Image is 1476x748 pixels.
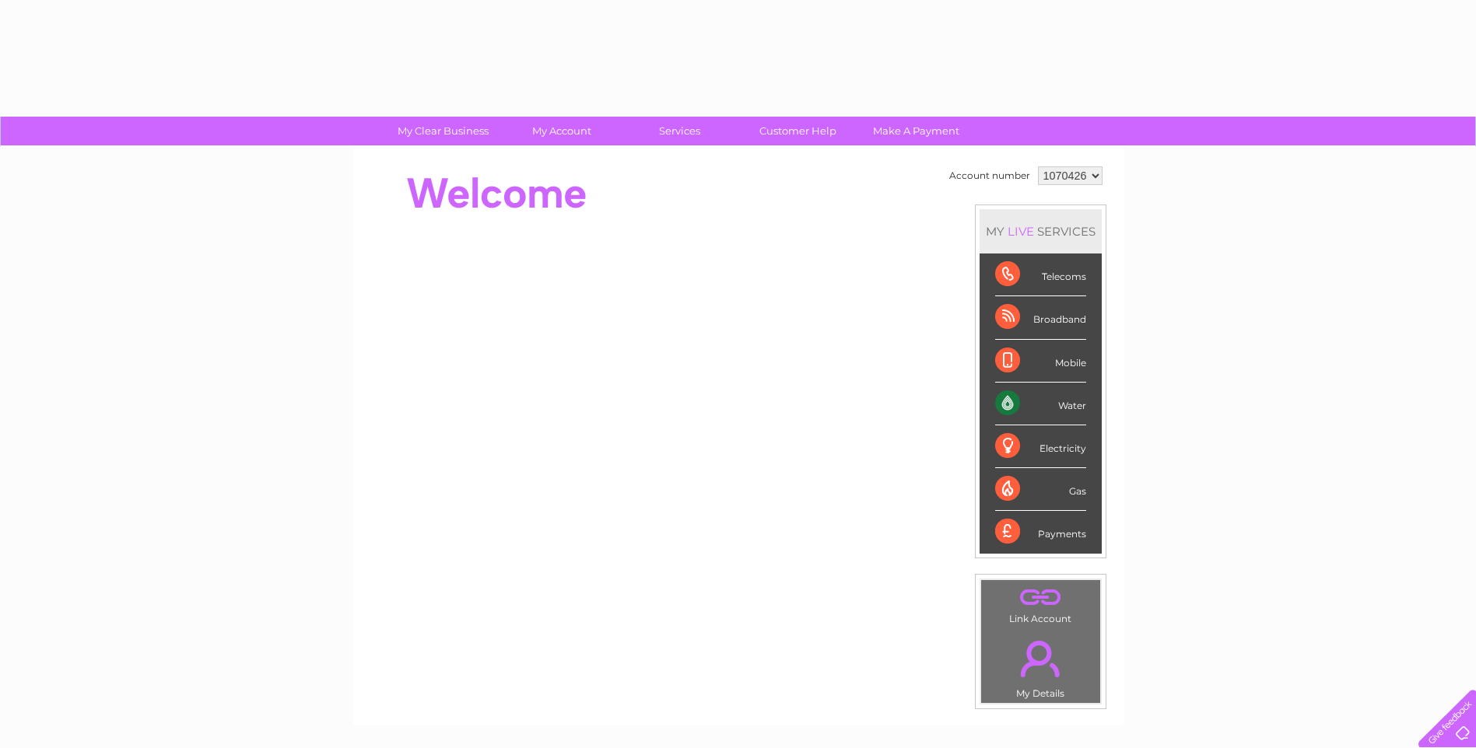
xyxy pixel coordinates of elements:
div: Broadband [995,296,1086,339]
div: Gas [995,468,1086,511]
a: My Clear Business [379,117,507,145]
a: Customer Help [734,117,862,145]
div: Water [995,383,1086,425]
div: LIVE [1004,224,1037,239]
td: Link Account [980,579,1101,628]
td: My Details [980,627,1101,704]
a: Make A Payment [852,117,980,145]
div: Payments [995,511,1086,553]
div: Telecoms [995,253,1086,296]
div: Electricity [995,425,1086,468]
a: Services [615,117,744,145]
td: Account number [945,163,1034,189]
a: My Account [497,117,626,145]
div: Mobile [995,340,1086,383]
a: . [985,584,1096,611]
a: . [985,631,1096,686]
div: MY SERVICES [980,209,1102,253]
